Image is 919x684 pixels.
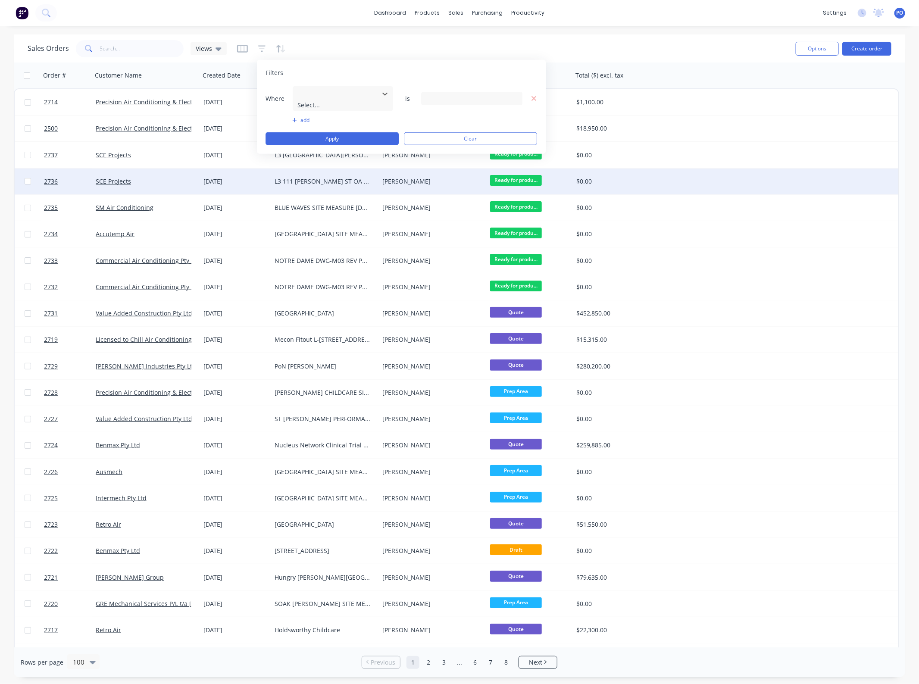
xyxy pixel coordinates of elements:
a: Accutemp Air [96,230,134,238]
a: [PERSON_NAME] Group [96,573,164,581]
div: PoN [PERSON_NAME] [275,362,370,371]
div: [DATE] [203,626,268,634]
span: 2735 [44,203,58,212]
div: Hungry [PERSON_NAME][GEOGRAPHIC_DATA] [275,573,370,582]
a: 2736 [44,169,96,194]
a: Precision Air Conditioning & Electrical Pty Ltd [96,388,226,397]
div: [PERSON_NAME] [382,177,478,186]
span: 2721 [44,573,58,582]
button: Apply [266,132,399,145]
a: 2723 [44,512,96,537]
a: Page 3 [438,656,450,669]
div: [PERSON_NAME] [382,309,478,318]
div: Customer Name [95,71,142,80]
div: [GEOGRAPHIC_DATA] [275,520,370,529]
span: Prep Area [490,412,542,423]
a: 2725 [44,485,96,511]
a: 2720 [44,591,96,617]
a: 2727 [44,406,96,432]
div: [DATE] [203,388,268,397]
div: sales [444,6,468,19]
div: NOTRE DAME DWG-M03 REV P2 OA [275,256,370,265]
span: 2724 [44,441,58,450]
span: 2729 [44,362,58,371]
span: Prep Area [490,386,542,397]
div: [DATE] [203,177,268,186]
span: Next [529,658,542,667]
div: $0.00 [576,600,666,608]
a: Page 1 is your current page [406,656,419,669]
a: Retro Air [96,626,121,634]
span: 2714 [44,98,58,106]
div: [PERSON_NAME] [382,203,478,212]
div: [PERSON_NAME] [382,468,478,476]
div: $259,885.00 [576,441,666,450]
a: Benmax Pty Ltd [96,547,140,555]
div: [PERSON_NAME] [382,547,478,555]
div: $51,550.00 [576,520,666,529]
span: 2726 [44,468,58,476]
span: Quote [490,333,542,344]
div: [GEOGRAPHIC_DATA] SITE MEASURES [DATE] [275,230,370,238]
div: [DATE] [203,520,268,529]
div: [STREET_ADDRESS] [275,547,370,555]
div: $0.00 [576,230,666,238]
span: Quote [490,518,542,529]
div: $79,635.00 [576,573,666,582]
a: Jump forward [453,656,466,669]
span: 2727 [44,415,58,423]
div: [PERSON_NAME] [382,256,478,265]
a: SM Air Conditioning [96,203,153,212]
a: 2721 [44,565,96,590]
span: Ready for produ... [490,254,542,265]
span: Ready for produ... [490,175,542,186]
div: [DATE] [203,98,268,106]
div: $280,200.00 [576,362,666,371]
div: $0.00 [576,203,666,212]
a: 2724 [44,432,96,458]
a: 2729 [44,353,96,379]
a: GRE Mechanical Services P/L t/a [PERSON_NAME] & [PERSON_NAME] [96,600,294,608]
div: $0.00 [576,177,666,186]
a: 2737 [44,142,96,168]
div: $0.00 [576,415,666,423]
div: Order # [43,71,66,80]
a: Next page [519,658,557,667]
a: Value Added Construction Pty Ltd [96,415,192,423]
div: productivity [507,6,549,19]
div: [PERSON_NAME] [382,283,478,291]
h1: Sales Orders [28,44,69,53]
a: Licensed to Chill Air Conditioning Australia Pty Ltd [96,335,241,344]
span: Prep Area [490,465,542,476]
a: 2714 [44,89,96,115]
div: $22,300.00 [576,626,666,634]
div: [DATE] [203,203,268,212]
span: Quote [490,359,542,370]
div: [DATE] [203,335,268,344]
div: L3 111 [PERSON_NAME] ST OA SECTION 1, 2 [275,177,370,186]
a: Value Added Construction Pty Ltd [96,309,192,317]
span: Quote [490,571,542,581]
a: 2717 [44,617,96,643]
div: [PERSON_NAME] [382,494,478,503]
div: [PERSON_NAME] [382,415,478,423]
div: Mecon Fitout L-[STREET_ADDRESS][PERSON_NAME] [275,335,370,344]
input: Search... [100,40,184,57]
div: BLUE WAVES SITE MEASURE [DATE] [275,203,370,212]
div: Select... [297,100,347,109]
a: 2726 [44,459,96,485]
a: SCE Projects [96,177,131,185]
a: Page 6 [469,656,481,669]
span: 2719 [44,335,58,344]
div: Created Date [203,71,241,80]
a: 2733 [44,248,96,274]
div: [DATE] [203,124,268,133]
div: [DATE] [203,415,268,423]
span: Prep Area [490,492,542,503]
button: Clear [404,132,537,145]
a: Page 7 [484,656,497,669]
span: Quote [490,439,542,450]
span: 2728 [44,388,58,397]
div: purchasing [468,6,507,19]
a: 2734 [44,221,96,247]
